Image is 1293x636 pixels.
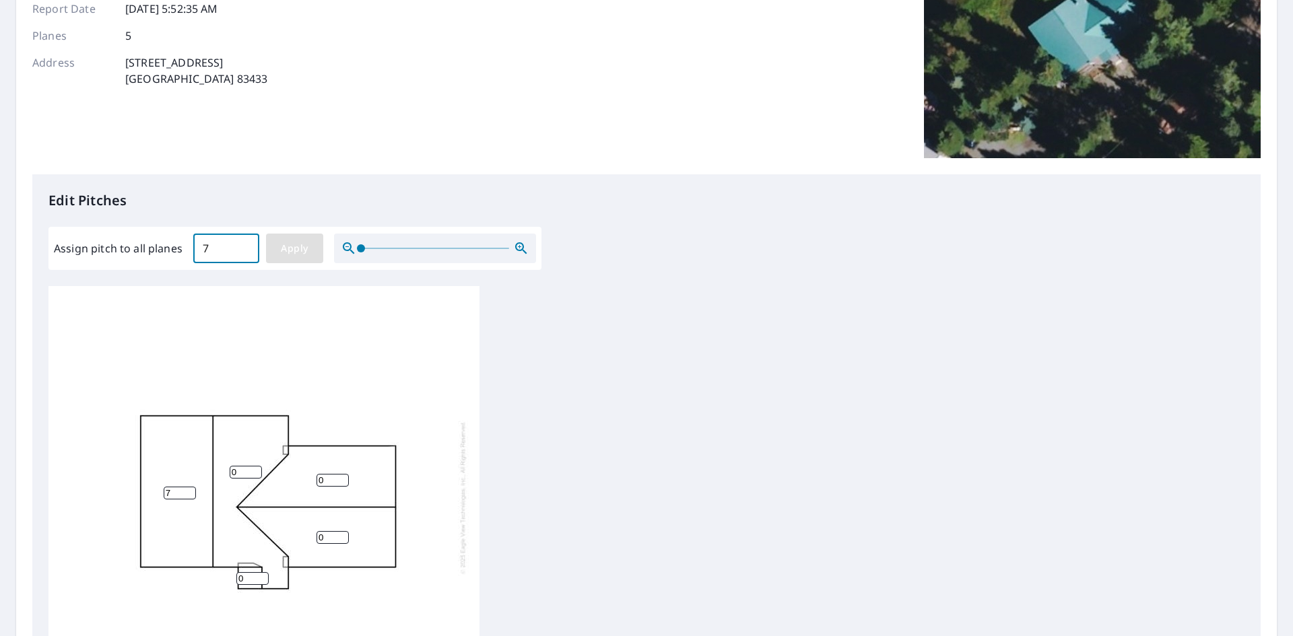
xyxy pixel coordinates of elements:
p: Planes [32,28,113,44]
p: [STREET_ADDRESS] [GEOGRAPHIC_DATA] 83433 [125,55,267,87]
p: Report Date [32,1,113,17]
p: [DATE] 5:52:35 AM [125,1,218,17]
input: 00.0 [193,229,259,267]
p: 5 [125,28,131,44]
button: Apply [266,234,323,263]
label: Assign pitch to all planes [54,240,183,256]
p: Address [32,55,113,87]
span: Apply [277,240,312,257]
p: Edit Pitches [48,190,1245,211]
